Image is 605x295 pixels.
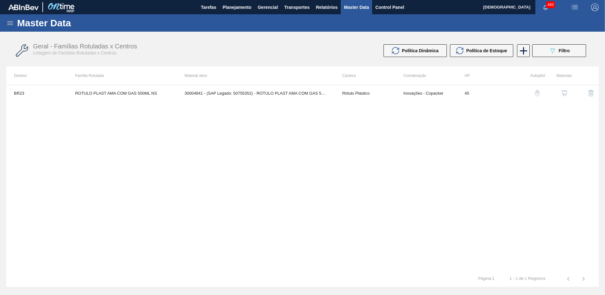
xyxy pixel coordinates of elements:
[521,85,545,101] div: Configuração Auto Pilot
[402,48,439,53] span: Política Dinâmica
[591,3,599,11] img: Logout
[559,48,570,53] span: Filtro
[532,44,586,57] button: Filtro
[396,85,457,101] td: Inovações - Copacker
[530,85,545,101] button: auto-pilot-icon
[396,66,457,85] th: Coordenação
[587,89,595,97] img: delete-icon
[6,85,67,101] td: BR23
[334,85,396,101] td: Rótulo Plástico
[529,44,589,57] div: Filtrar Família Rotulada x Centro
[258,3,278,11] span: Gerencial
[471,271,502,281] td: Página : 1
[545,66,572,85] th: Materiais
[334,66,396,85] th: Carteira
[67,85,177,101] td: ROTULO PLAST AMA COM GAS 500ML NS
[284,3,309,11] span: Transportes
[548,85,572,101] div: Ver Materiais
[561,90,567,96] img: shopping-cart-icon
[466,48,507,53] span: Política de Estoque
[33,50,116,55] span: Listagem de Famílias Rotuladas x Centros
[535,3,556,12] button: Notificações
[457,85,518,101] td: 45
[33,43,137,50] span: Geral - Famílias Rotuladas x Centros
[177,66,334,85] th: Material ativo
[546,1,555,8] span: 483
[516,44,529,57] div: Nova Família Rotulada x Centro
[457,66,518,85] th: HP
[384,44,450,57] div: Atualizar Política Dinâmica
[177,85,334,101] td: 30004841 - (SAP Legado: 50755352) - ROTULO PLAST AMA COM GAS 500ML NS
[583,85,599,101] button: delete-icon
[17,19,129,27] h1: Master Data
[222,3,251,11] span: Planejamento
[384,44,447,57] button: Política Dinâmica
[6,66,67,85] th: Destino
[8,4,39,10] img: TNhmsLtSVTkK8tSr43FrP2fwEKptu5GPRR3wAAAABJRU5ErkJggg==
[316,3,337,11] span: Relatórios
[450,44,513,57] button: Política de Estoque
[557,85,572,101] button: shopping-cart-icon
[502,271,553,281] td: 1 - 1 de 1 Registros
[450,44,516,57] div: Atualizar Política de Estoque em Massa
[518,66,545,85] th: Autopilot
[534,90,540,96] img: auto-pilot-icon
[201,3,216,11] span: Tarefas
[575,85,599,101] div: Excluir Família Rotulada X Centro
[571,3,578,11] img: userActions
[67,66,177,85] th: Família Rotulada
[344,3,369,11] span: Master Data
[375,3,404,11] span: Control Panel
